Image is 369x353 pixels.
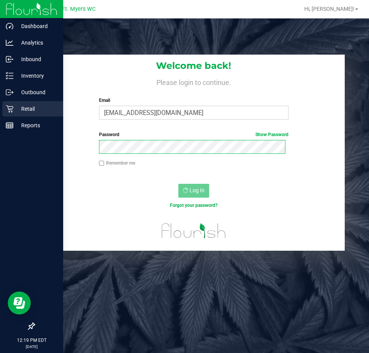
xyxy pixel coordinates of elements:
[13,22,60,31] p: Dashboard
[3,337,60,344] p: 12:19 PM EDT
[13,55,60,64] p: Inbound
[178,184,209,198] button: Log In
[13,38,60,47] p: Analytics
[170,203,218,208] a: Forgot your password?
[6,88,13,96] inline-svg: Outbound
[13,121,60,130] p: Reports
[190,187,205,193] span: Log In
[6,39,13,47] inline-svg: Analytics
[62,6,96,12] span: Ft. Myers WC
[99,161,104,166] input: Remember me
[43,61,344,71] h1: Welcome back!
[99,160,135,167] label: Remember me
[6,72,13,80] inline-svg: Inventory
[6,122,13,129] inline-svg: Reports
[8,291,31,315] iframe: Resource center
[6,55,13,63] inline-svg: Inbound
[304,6,354,12] span: Hi, [PERSON_NAME]!
[3,344,60,350] p: [DATE]
[156,217,231,245] img: flourish_logo.svg
[43,77,344,86] h4: Please login to continue.
[255,132,288,137] a: Show Password
[6,22,13,30] inline-svg: Dashboard
[13,71,60,80] p: Inventory
[99,132,119,137] span: Password
[6,105,13,113] inline-svg: Retail
[99,97,288,104] label: Email
[13,104,60,113] p: Retail
[13,88,60,97] p: Outbound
